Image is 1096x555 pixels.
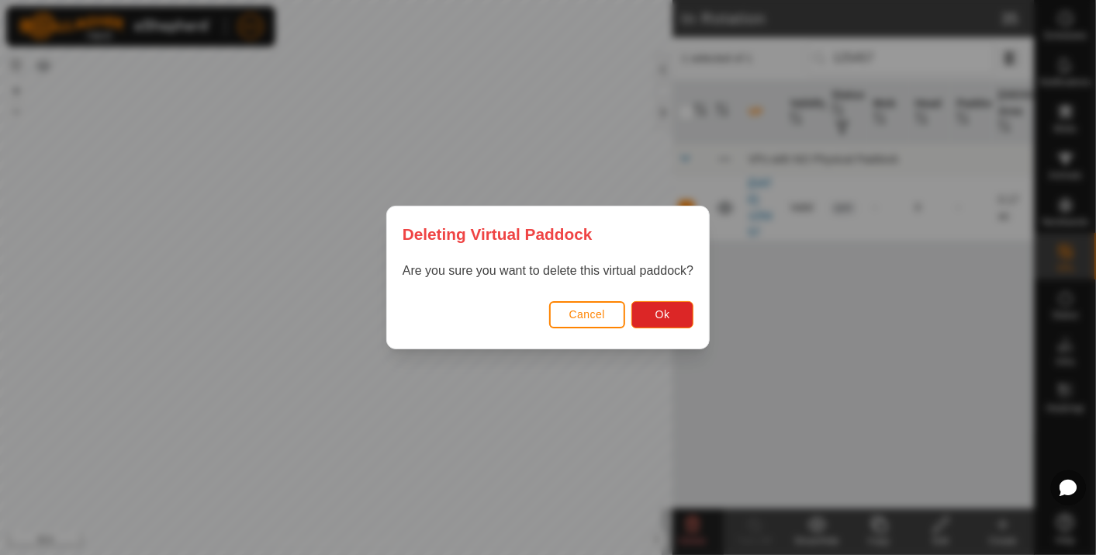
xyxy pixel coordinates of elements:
span: Ok [655,308,670,321]
span: Cancel [569,308,606,321]
button: Ok [631,301,693,328]
p: Are you sure you want to delete this virtual paddock? [403,262,693,280]
button: Cancel [549,301,626,328]
span: Deleting Virtual Paddock [403,222,593,246]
